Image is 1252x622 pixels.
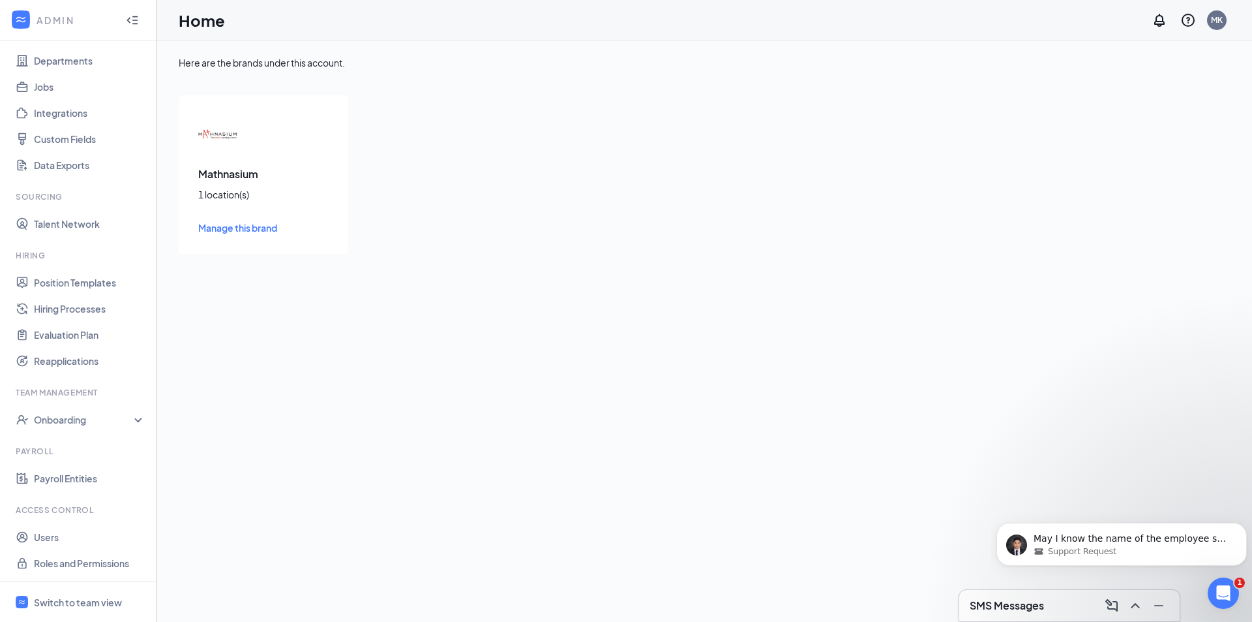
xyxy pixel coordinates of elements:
[198,188,329,201] div: 1 location(s)
[198,115,237,154] img: Mathnasium logo
[1104,598,1120,614] svg: ComposeMessage
[16,446,143,457] div: Payroll
[1180,12,1196,28] svg: QuestionInfo
[34,296,145,322] a: Hiring Processes
[1151,598,1167,614] svg: Minimize
[1152,12,1167,28] svg: Notifications
[34,524,145,550] a: Users
[1148,595,1169,616] button: Minimize
[34,322,145,348] a: Evaluation Plan
[34,126,145,152] a: Custom Fields
[991,495,1252,587] iframe: Intercom notifications message
[1208,578,1239,609] iframe: Intercom live chat
[34,48,145,74] a: Departments
[126,14,139,27] svg: Collapse
[34,100,145,126] a: Integrations
[16,250,143,261] div: Hiring
[1234,578,1245,588] span: 1
[1125,595,1146,616] button: ChevronUp
[34,211,145,237] a: Talent Network
[198,222,277,234] span: Manage this brand
[34,413,134,426] div: Onboarding
[970,599,1044,613] h3: SMS Messages
[34,74,145,100] a: Jobs
[1127,598,1143,614] svg: ChevronUp
[198,221,329,235] a: Manage this brand
[34,596,122,609] div: Switch to team view
[34,270,145,296] a: Position Templates
[34,152,145,178] a: Data Exports
[179,9,225,31] h1: Home
[1101,595,1122,616] button: ComposeMessage
[18,598,26,606] svg: WorkstreamLogo
[16,413,29,426] svg: UserCheck
[16,387,143,398] div: Team Management
[16,191,143,202] div: Sourcing
[179,56,1230,69] div: Here are the brands under this account.
[198,167,329,181] h3: Mathnasium
[34,550,145,576] a: Roles and Permissions
[34,465,145,491] a: Payroll Entities
[1211,14,1223,25] div: MK
[34,348,145,374] a: Reapplications
[16,505,143,516] div: Access control
[14,13,27,26] svg: WorkstreamLogo
[37,14,114,27] div: ADMIN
